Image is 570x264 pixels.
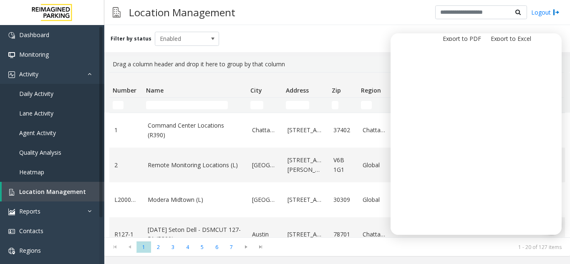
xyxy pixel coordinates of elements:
img: logout [553,8,560,17]
a: Modera Midtown (L) [148,195,242,204]
a: [STREET_ADDRESS] [288,230,323,239]
span: Heatmap [19,168,44,176]
span: Page 5 [195,241,209,253]
div: Data table [104,72,570,237]
span: Page 4 [180,241,195,253]
span: Location Management [19,188,86,196]
span: Zip [332,86,341,94]
a: 1 [114,126,138,135]
input: Name Filter [146,101,228,109]
a: 78701 [333,230,353,239]
a: [GEOGRAPHIC_DATA] [252,161,277,170]
a: Remote Monitoring Locations (L) [148,161,242,170]
img: 'icon' [8,248,15,254]
a: Global [363,161,386,170]
td: City Filter [247,98,282,113]
span: City [250,86,262,94]
td: Address Filter [282,98,328,113]
span: Go to the next page [239,241,253,253]
span: Agent Activity [19,129,56,137]
img: pageIcon [113,2,121,23]
span: Page 3 [166,241,180,253]
kendo-pager-info: 1 - 20 of 127 items [273,244,562,251]
button: Export to PDF [439,33,484,45]
td: Name Filter [143,98,247,113]
a: [GEOGRAPHIC_DATA] [252,195,277,204]
span: Name [146,86,164,94]
button: Export to Excel [487,33,535,45]
a: [STREET_ADDRESS] [288,126,323,135]
a: [STREET_ADDRESS] [288,195,323,204]
span: Region [361,86,381,94]
span: Address [286,86,309,94]
span: Dashboard [19,31,49,39]
span: Number [113,86,136,94]
img: 'icon' [8,209,15,215]
a: 30309 [333,195,353,204]
span: Activity [19,70,38,78]
span: Daily Activity [19,90,53,98]
a: Logout [531,8,560,17]
a: Chattanooga [363,230,386,239]
td: Number Filter [109,98,143,113]
img: 'icon' [8,189,15,196]
span: Page 6 [209,241,224,253]
span: Reports [19,207,40,215]
a: R127-1 [114,230,138,239]
span: Go to the last page [253,241,268,253]
label: Filter by status [111,35,151,43]
input: Address Filter [286,101,309,109]
span: Lane Activity [19,109,53,117]
a: 37402 [333,126,353,135]
span: Page 1 [136,241,151,253]
span: Monitoring [19,50,49,58]
img: 'icon' [8,228,15,235]
a: Location Management [2,182,104,201]
a: Chattanooga [252,126,277,135]
h3: Location Management [125,2,240,23]
input: Zip Filter [332,101,338,109]
img: 'icon' [8,52,15,58]
a: Command Center Locations (R390) [148,121,242,140]
a: [DATE] Seton Dell - DSMCUT 127-51 (R390) [148,225,242,244]
a: Global [363,195,386,204]
a: Chattanooga [363,126,386,135]
input: Number Filter [113,101,124,109]
span: Go to the next page [240,244,252,250]
span: Page 2 [151,241,166,253]
a: 2 [114,161,138,170]
img: 'icon' [8,32,15,39]
a: V6B 1G1 [333,156,353,174]
a: [STREET_ADDRESS][PERSON_NAME] [288,156,323,174]
a: L20000500 [114,195,138,204]
span: Regions [19,246,41,254]
span: Go to the last page [255,244,266,250]
td: Zip Filter [328,98,358,113]
div: Drag a column header and drop it here to group by that column [109,56,565,72]
span: Contacts [19,227,43,235]
td: Region Filter [358,98,391,113]
input: Region Filter [361,101,372,109]
a: Austin [252,230,277,239]
span: Page 7 [224,241,239,253]
span: Quality Analysis [19,148,61,156]
img: 'icon' [8,71,15,78]
span: Enabled [155,32,206,45]
input: City Filter [250,101,263,109]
